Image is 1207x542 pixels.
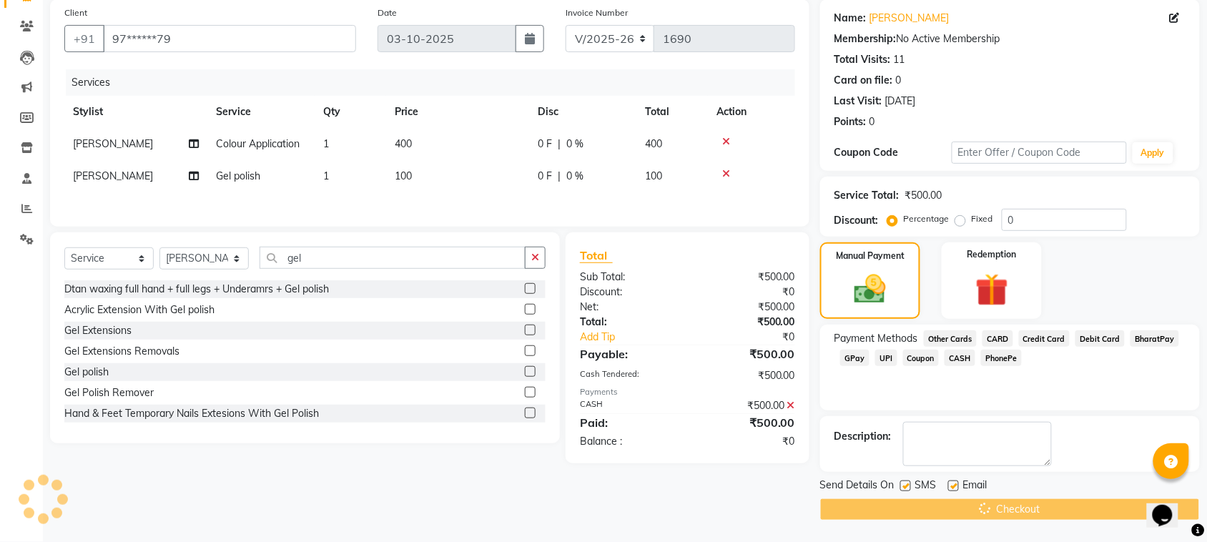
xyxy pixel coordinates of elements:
img: _cash.svg [844,271,896,307]
div: Gel Extensions [64,323,132,338]
span: Other Cards [924,330,977,347]
span: [PERSON_NAME] [73,169,153,182]
div: Service Total: [834,188,900,203]
div: ₹500.00 [687,270,806,285]
span: | [558,137,561,152]
div: Gel Polish Remover [64,385,154,400]
span: Gel polish [216,169,260,182]
div: Membership: [834,31,897,46]
div: Net: [569,300,688,315]
span: 400 [645,137,662,150]
th: Total [636,96,708,128]
span: PhonePe [981,350,1022,366]
div: Balance : [569,434,688,449]
th: Disc [529,96,636,128]
span: Coupon [903,350,940,366]
label: Redemption [967,248,1017,261]
label: Client [64,6,87,19]
th: Service [207,96,315,128]
label: Invoice Number [566,6,628,19]
label: Percentage [904,212,950,225]
div: Gel polish [64,365,109,380]
span: UPI [875,350,897,366]
span: Total [580,248,613,263]
span: BharatPay [1130,330,1179,347]
iframe: chat widget [1147,485,1193,528]
span: SMS [915,478,937,496]
span: 100 [645,169,662,182]
div: ₹500.00 [687,414,806,431]
div: Acrylic Extension With Gel polish [64,302,215,317]
div: ₹500.00 [687,300,806,315]
a: Add Tip [569,330,707,345]
button: Apply [1133,142,1173,164]
div: Description: [834,429,892,444]
span: 100 [395,169,412,182]
span: | [558,169,561,184]
span: 0 F [538,169,552,184]
span: 400 [395,137,412,150]
th: Stylist [64,96,207,128]
span: [PERSON_NAME] [73,137,153,150]
div: 0 [896,73,902,88]
img: _gift.svg [965,270,1019,310]
div: Card on file: [834,73,893,88]
div: ₹500.00 [687,368,806,383]
span: Email [963,478,987,496]
th: Qty [315,96,386,128]
div: ₹500.00 [687,345,806,363]
span: Debit Card [1075,330,1125,347]
span: CARD [982,330,1013,347]
div: 0 [869,114,875,129]
span: Payment Methods [834,331,918,346]
span: 1 [323,137,329,150]
input: Search or Scan [260,247,526,269]
div: 11 [894,52,905,67]
div: Name: [834,11,867,26]
div: CASH [569,398,688,413]
span: Colour Application [216,137,300,150]
div: Total: [569,315,688,330]
div: Discount: [569,285,688,300]
a: [PERSON_NAME] [869,11,950,26]
div: Payments [580,386,795,398]
button: +91 [64,25,104,52]
div: Services [66,69,806,96]
span: GPay [840,350,869,366]
div: Last Visit: [834,94,882,109]
div: Payable: [569,345,688,363]
div: ₹0 [687,285,806,300]
span: Send Details On [820,478,895,496]
div: ₹500.00 [687,315,806,330]
div: Sub Total: [569,270,688,285]
th: Price [386,96,529,128]
span: 0 % [566,169,583,184]
label: Date [378,6,397,19]
div: Coupon Code [834,145,952,160]
div: Paid: [569,414,688,431]
div: No Active Membership [834,31,1186,46]
div: [DATE] [885,94,916,109]
span: Credit Card [1019,330,1070,347]
div: Dtan waxing full hand + full legs + Underamrs + Gel polish [64,282,329,297]
th: Action [708,96,795,128]
div: Discount: [834,213,879,228]
div: Gel Extensions Removals [64,344,179,359]
span: CASH [945,350,975,366]
div: ₹500.00 [687,398,806,413]
div: ₹500.00 [905,188,942,203]
div: Points: [834,114,867,129]
label: Manual Payment [836,250,905,262]
span: 0 % [566,137,583,152]
div: ₹0 [707,330,806,345]
input: Search by Name/Mobile/Email/Code [103,25,356,52]
div: Cash Tendered: [569,368,688,383]
input: Enter Offer / Coupon Code [952,142,1127,164]
label: Fixed [972,212,993,225]
div: ₹0 [687,434,806,449]
span: 1 [323,169,329,182]
div: Hand & Feet Temporary Nails Extesions With Gel Polish [64,406,319,421]
div: Total Visits: [834,52,891,67]
span: 0 F [538,137,552,152]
